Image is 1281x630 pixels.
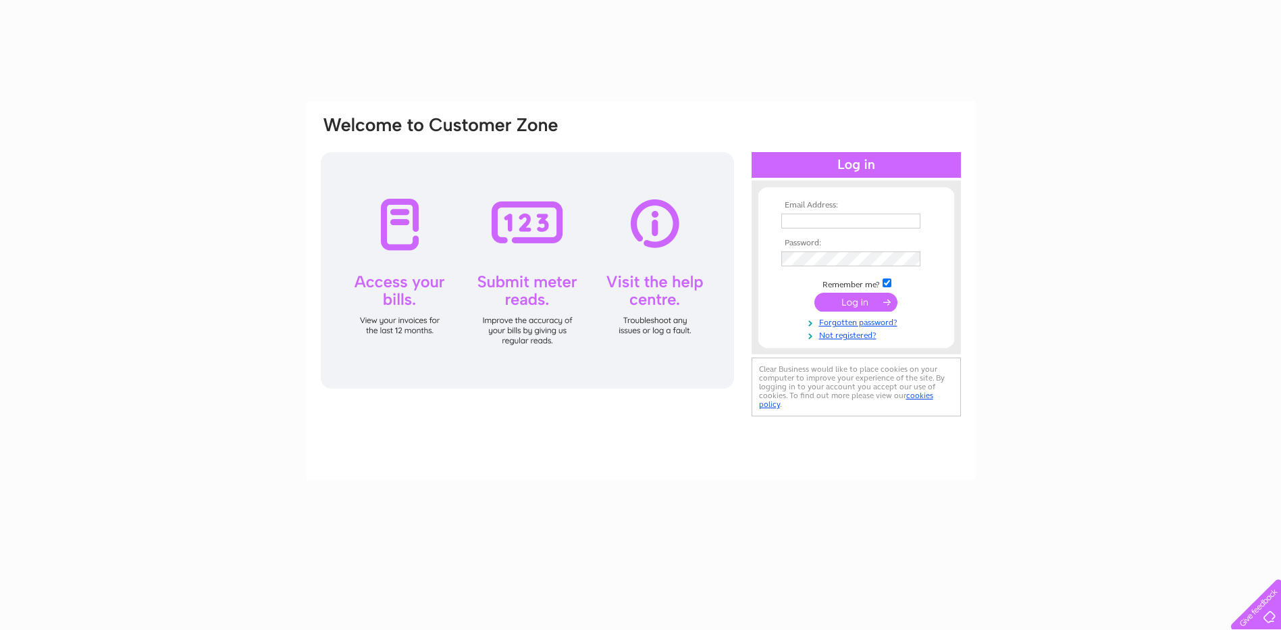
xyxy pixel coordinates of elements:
[781,328,935,341] a: Not registered?
[814,293,897,312] input: Submit
[781,315,935,328] a: Forgotten password?
[778,239,935,248] th: Password:
[759,391,933,409] a: cookies policy
[752,358,961,416] div: Clear Business would like to place cookies on your computer to improve your experience of the sit...
[778,276,935,290] td: Remember me?
[778,201,935,210] th: Email Address:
